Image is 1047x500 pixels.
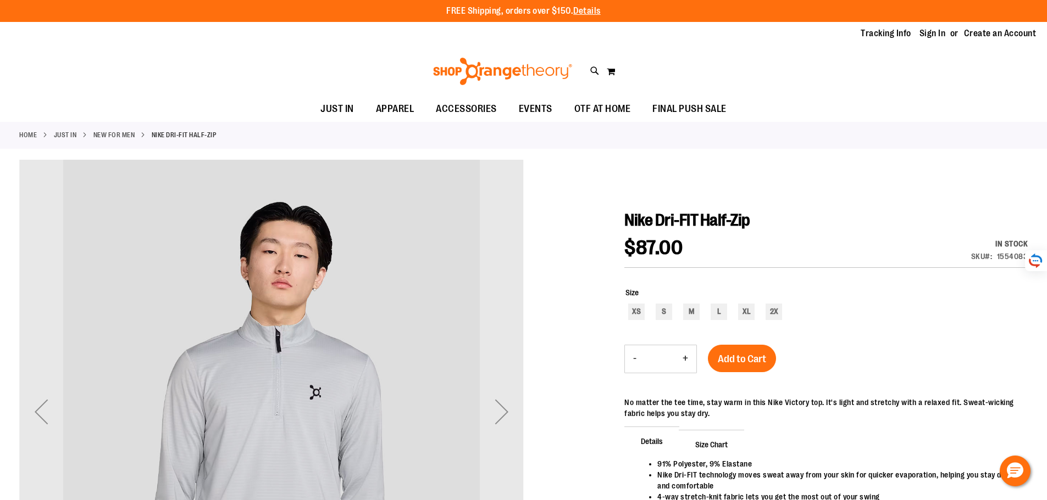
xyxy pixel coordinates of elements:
span: Size [625,288,639,297]
span: JUST IN [320,97,354,121]
div: No matter the tee time, stay warm in this Nike Victory top. It's light and stretchy with a relaxe... [624,397,1028,419]
span: EVENTS [519,97,552,121]
span: FINAL PUSH SALE [652,97,727,121]
div: XS [628,304,645,320]
a: Sign In [919,27,946,40]
button: Decrease product quantity [625,345,645,373]
a: OTF AT HOME [563,97,642,122]
div: L [711,304,727,320]
li: Nike Dri-FIT technology moves sweat away from your skin for quicker evaporation, helping you stay... [657,469,1017,491]
a: APPAREL [365,97,425,122]
a: Tracking Info [861,27,911,40]
input: Product quantity [645,346,674,372]
a: Details [573,6,601,16]
strong: Nike Dri-FIT Half-Zip [152,130,217,140]
a: FINAL PUSH SALE [641,97,738,122]
span: Nike Dri-FIT Half-Zip [624,211,750,229]
strong: SKU [971,252,993,261]
span: ACCESSORIES [436,97,497,121]
a: ACCESSORIES [425,97,508,122]
button: Hello, have a question? Let’s chat. [1000,456,1031,486]
img: Shop Orangetheory [431,58,574,85]
p: FREE Shipping, orders over $150. [446,5,601,18]
div: XL [738,304,755,320]
button: Add to Cart [708,345,776,372]
div: 1554083 [997,251,1028,262]
div: In stock [971,238,1028,249]
a: New for Men [93,130,135,140]
a: EVENTS [508,97,563,122]
li: 91% Polyester, 9% Elastane [657,458,1017,469]
span: APPAREL [376,97,414,121]
div: S [656,304,672,320]
span: Size Chart [679,430,744,458]
span: $87.00 [624,237,683,259]
span: Add to Cart [718,353,766,365]
span: OTF AT HOME [574,97,631,121]
div: 2X [766,304,782,320]
button: Increase product quantity [674,345,696,373]
a: JUST IN [309,97,365,121]
a: Home [19,130,37,140]
div: Availability [971,238,1028,249]
a: Create an Account [964,27,1037,40]
div: M [683,304,700,320]
a: JUST IN [54,130,77,140]
span: Details [624,426,679,455]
